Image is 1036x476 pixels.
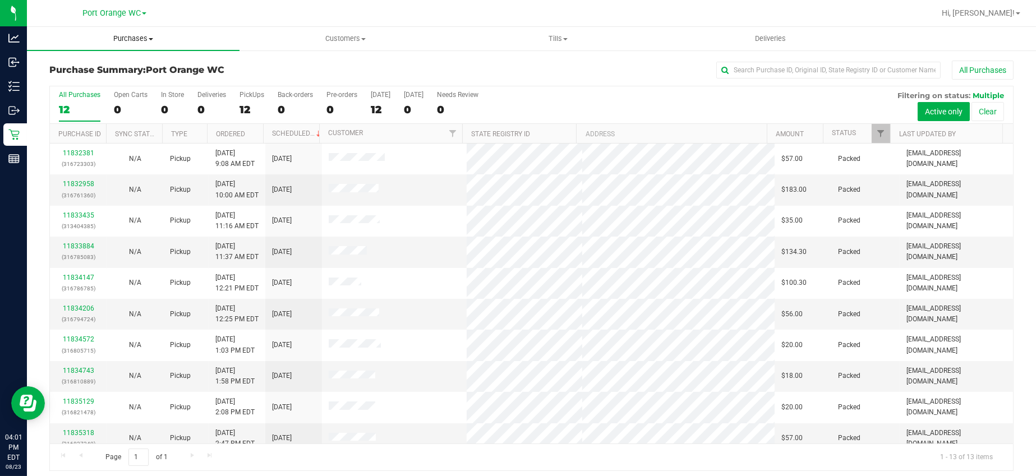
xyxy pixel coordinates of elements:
span: $20.00 [781,402,803,413]
a: 11834206 [63,304,94,312]
span: Tills [452,34,664,44]
span: [EMAIL_ADDRESS][DOMAIN_NAME] [906,428,1006,449]
span: Packed [838,247,860,257]
inline-svg: Reports [8,153,20,164]
button: All Purchases [952,61,1014,80]
div: 0 [278,103,313,116]
span: Packed [838,215,860,226]
div: 0 [326,103,357,116]
span: [DATE] [272,402,292,413]
span: [DATE] 2:47 PM EDT [215,428,255,449]
p: (313404385) [57,221,100,232]
span: Pickup [170,247,191,257]
a: Deliveries [664,27,877,50]
span: Not Applicable [129,341,141,349]
a: Sync Status [115,130,158,138]
a: 11835129 [63,398,94,405]
span: Deliveries [740,34,801,44]
span: Pickup [170,433,191,443]
span: [DATE] [272,247,292,257]
span: Not Applicable [129,310,141,318]
span: [EMAIL_ADDRESS][DOMAIN_NAME] [906,272,1006,294]
span: [DATE] [272,371,292,381]
a: State Registry ID [471,130,530,138]
span: Multiple [973,91,1004,100]
button: N/A [129,184,141,195]
a: 11832958 [63,180,94,188]
th: Address [576,124,767,144]
a: 11835318 [63,429,94,437]
span: $100.30 [781,278,807,288]
div: Deliveries [197,91,226,99]
span: [DATE] [272,184,292,195]
inline-svg: Outbound [8,105,20,116]
iframe: Resource center [11,386,45,420]
a: 11833884 [63,242,94,250]
a: Status [832,129,856,137]
p: 08/23 [5,463,22,471]
span: Port Orange WC [82,8,141,18]
span: [EMAIL_ADDRESS][DOMAIN_NAME] [906,366,1006,387]
span: [EMAIL_ADDRESS][DOMAIN_NAME] [906,303,1006,325]
span: Not Applicable [129,216,141,224]
button: N/A [129,402,141,413]
input: Search Purchase ID, Original ID, State Registry ID or Customer Name... [716,62,941,78]
button: Clear [971,102,1004,121]
span: Purchases [27,34,240,44]
a: Last Updated By [899,130,956,138]
span: [DATE] 11:37 AM EDT [215,241,259,262]
span: [EMAIL_ADDRESS][DOMAIN_NAME] [906,334,1006,355]
p: (316827240) [57,438,100,449]
span: Not Applicable [129,248,141,256]
button: Active only [918,102,970,121]
button: N/A [129,278,141,288]
div: All Purchases [59,91,100,99]
inline-svg: Inbound [8,57,20,68]
span: [DATE] [272,309,292,320]
input: 1 [128,449,149,466]
div: 12 [240,103,264,116]
button: N/A [129,247,141,257]
span: [DATE] 1:58 PM EDT [215,366,255,387]
div: 0 [437,103,478,116]
span: [DATE] 12:21 PM EDT [215,272,259,294]
a: Type [171,130,187,138]
div: [DATE] [404,91,423,99]
a: Ordered [216,130,245,138]
p: (316761360) [57,190,100,201]
span: 1 - 13 of 13 items [931,449,1002,465]
span: [DATE] 10:00 AM EDT [215,179,259,200]
a: 11832381 [63,149,94,157]
div: 12 [371,103,390,116]
span: [EMAIL_ADDRESS][DOMAIN_NAME] [906,179,1006,200]
a: Tills [452,27,664,50]
p: (316785083) [57,252,100,262]
a: Purchases [27,27,240,50]
span: [DATE] [272,433,292,443]
span: Packed [838,402,860,413]
a: Customer [328,129,363,137]
a: 11834743 [63,367,94,375]
button: N/A [129,309,141,320]
span: Not Applicable [129,155,141,163]
span: Packed [838,184,860,195]
button: N/A [129,340,141,350]
inline-svg: Retail [8,129,20,140]
div: [DATE] [371,91,390,99]
span: [DATE] 1:03 PM EDT [215,334,255,355]
div: Open Carts [114,91,148,99]
span: Port Orange WC [146,64,224,75]
span: Not Applicable [129,186,141,193]
p: (316810889) [57,376,100,387]
button: N/A [129,154,141,164]
span: [DATE] 12:25 PM EDT [215,303,259,325]
span: Not Applicable [129,279,141,286]
a: 11833435 [63,211,94,219]
a: Amount [776,130,804,138]
span: $183.00 [781,184,807,195]
span: [DATE] [272,215,292,226]
span: Packed [838,154,860,164]
a: Purchase ID [58,130,101,138]
span: $57.00 [781,433,803,443]
span: [EMAIL_ADDRESS][DOMAIN_NAME] [906,241,1006,262]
